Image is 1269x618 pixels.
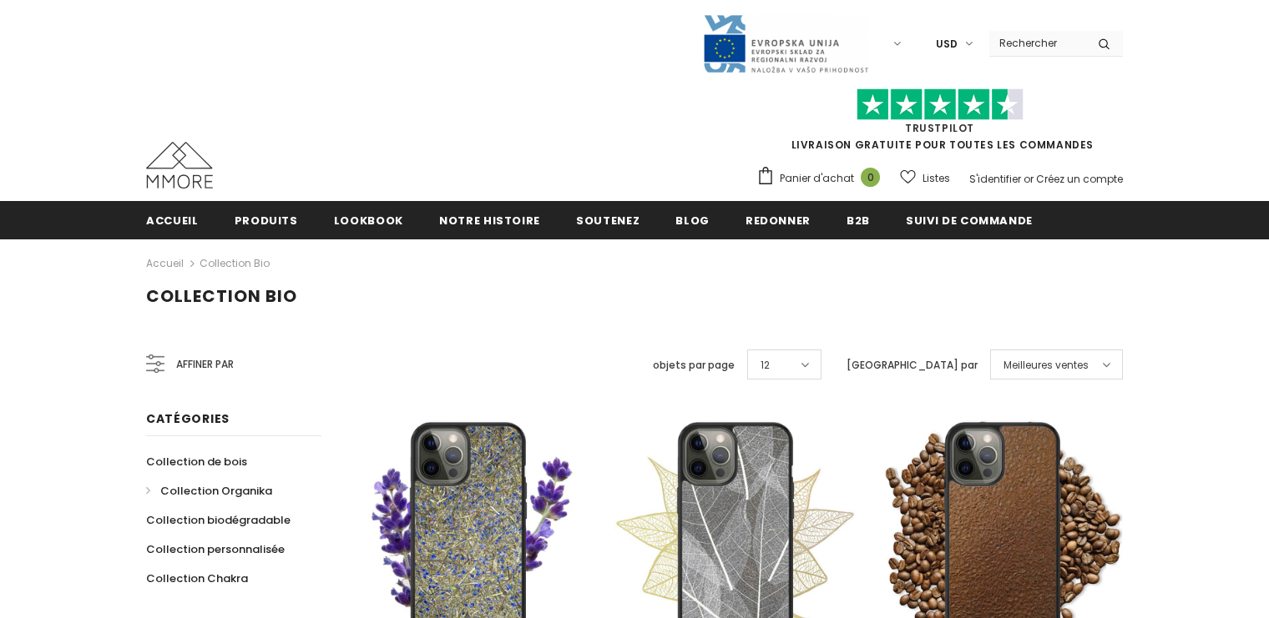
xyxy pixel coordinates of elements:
[923,170,950,187] span: Listes
[146,213,199,229] span: Accueil
[969,172,1021,186] a: S'identifier
[146,142,213,188] img: Cas MMORE
[675,213,710,229] span: Blog
[146,535,285,564] a: Collection personnalisée
[146,570,248,586] span: Collection Chakra
[847,357,978,374] label: [GEOGRAPHIC_DATA] par
[200,256,270,270] a: Collection Bio
[146,541,285,557] span: Collection personnalisée
[235,201,298,239] a: Produits
[235,213,298,229] span: Produits
[900,163,950,193] a: Listes
[146,564,248,593] a: Collection Chakra
[906,213,1033,229] span: Suivi de commande
[334,213,403,229] span: Lookbook
[1004,357,1089,374] span: Meilleures ventes
[146,512,291,528] span: Collection biodégradable
[861,168,880,187] span: 0
[780,170,854,187] span: Panier d'achat
[146,454,247,470] span: Collection de bois
[334,201,403,239] a: Lookbook
[761,357,770,374] span: 12
[146,447,247,476] a: Collection de bois
[756,166,888,191] a: Panier d'achat 0
[906,201,1033,239] a: Suivi de commande
[146,410,230,427] span: Catégories
[146,254,184,274] a: Accueil
[439,213,540,229] span: Notre histoire
[746,213,811,229] span: Redonner
[146,201,199,239] a: Accueil
[847,201,870,239] a: B2B
[756,96,1123,152] span: LIVRAISON GRATUITE POUR TOUTES LES COMMANDES
[905,121,974,135] a: TrustPilot
[146,284,297,308] span: Collection Bio
[146,505,291,535] a: Collection biodégradable
[576,213,640,229] span: soutenez
[989,31,1085,55] input: Search Site
[653,357,735,374] label: objets par page
[176,355,234,374] span: Affiner par
[160,483,272,499] span: Collection Organika
[936,36,958,53] span: USD
[702,13,869,74] img: Javni Razpis
[576,201,640,239] a: soutenez
[746,201,811,239] a: Redonner
[675,201,710,239] a: Blog
[1024,172,1034,186] span: or
[1036,172,1123,186] a: Créez un compte
[439,201,540,239] a: Notre histoire
[702,36,869,50] a: Javni Razpis
[857,88,1024,121] img: Faites confiance aux étoiles pilotes
[146,476,272,505] a: Collection Organika
[847,213,870,229] span: B2B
